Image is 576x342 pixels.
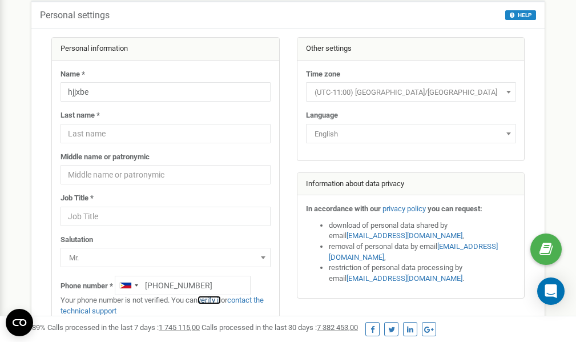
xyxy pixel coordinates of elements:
[317,323,358,332] u: 7 382 453,00
[159,323,200,332] u: 1 745 115,00
[61,110,100,121] label: Last name *
[329,263,516,284] li: restriction of personal data processing by email .
[115,276,251,295] input: +1-800-555-55-55
[310,85,512,100] span: (UTC-11:00) Pacific/Midway
[61,296,264,315] a: contact the technical support
[61,193,94,204] label: Job Title *
[65,250,267,266] span: Mr.
[6,309,33,336] button: Open CMP widget
[61,207,271,226] input: Job Title
[115,276,142,295] div: Telephone country code
[40,10,110,21] h5: Personal settings
[47,323,200,332] span: Calls processed in the last 7 days :
[537,277,565,305] div: Open Intercom Messenger
[329,242,516,263] li: removal of personal data by email ,
[52,38,279,61] div: Personal information
[61,281,113,292] label: Phone number *
[306,204,381,213] strong: In accordance with our
[61,152,150,163] label: Middle name or patronymic
[61,248,271,267] span: Mr.
[297,173,525,196] div: Information about data privacy
[306,110,338,121] label: Language
[306,69,340,80] label: Time zone
[61,235,93,246] label: Salutation
[347,274,462,283] a: [EMAIL_ADDRESS][DOMAIN_NAME]
[306,82,516,102] span: (UTC-11:00) Pacific/Midway
[428,204,482,213] strong: you can request:
[61,124,271,143] input: Last name
[297,38,525,61] div: Other settings
[61,295,271,316] p: Your phone number is not verified. You can or
[198,296,221,304] a: verify it
[329,242,498,261] a: [EMAIL_ADDRESS][DOMAIN_NAME]
[306,124,516,143] span: English
[505,10,536,20] button: HELP
[310,126,512,142] span: English
[61,82,271,102] input: Name
[329,220,516,242] li: download of personal data shared by email ,
[61,69,85,80] label: Name *
[347,231,462,240] a: [EMAIL_ADDRESS][DOMAIN_NAME]
[202,323,358,332] span: Calls processed in the last 30 days :
[382,204,426,213] a: privacy policy
[61,165,271,184] input: Middle name or patronymic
